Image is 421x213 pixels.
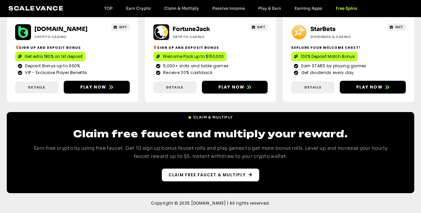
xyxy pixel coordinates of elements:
a: Get extra 180% on 1st deposit [15,52,85,61]
span: 5,000+ slots and table games [161,63,229,69]
a: Claim & Multiply [157,6,206,11]
h2: SIGN UP AND DEPOSIT BONUS [153,45,268,50]
a: Claim & Multiply [188,112,233,120]
h2: Dividends & Casino [310,34,370,39]
a: FortuneJack [173,26,210,33]
span: Get dividends every day [300,70,354,76]
span: 100% Deposit Match Bonus [301,54,355,60]
a: Welcome Pack up to $150,000 [153,52,227,61]
p: Earn free crypto by using free faucet. Get 10 sign up bonus faucet rolls and play games to get mo... [34,144,387,161]
a: Details [153,81,197,93]
span: Play now [356,84,383,90]
a: StarBets [310,26,336,33]
h2: Crypto casino [34,34,94,39]
a: Free Spins [329,6,364,11]
span: Earn STARS by playing games [300,63,366,69]
a: Scalevance [8,5,64,12]
span: Play now [218,84,245,90]
a: Play now [64,81,130,94]
span: Claim free faucet & multiply [169,172,246,178]
a: GIFT [387,24,406,31]
h2: Claim free faucet and multiply your reward. [34,128,387,140]
a: GIFT [249,24,268,31]
span: Play now [80,84,107,90]
span: Receive 20% cashback [161,70,212,76]
a: Play now [340,81,406,94]
span: Deposit Bonus up to 360% [23,63,80,69]
span: GIFT [257,25,265,30]
h2: SIGN UP AND DEPOSIT BONUS [15,45,130,50]
h2: Crypto casino [173,34,232,39]
a: Play & Earn [251,6,288,11]
span: Welcome Pack up to $150,000 [163,54,224,60]
a: Details [291,81,334,93]
span: VIP - Exclusive Player Benefits [23,70,87,76]
a: Play now [202,81,268,94]
a: Passive Income [206,6,251,11]
span: GIFT [119,25,127,30]
span: Details [28,85,45,90]
a: [DOMAIN_NAME] [34,26,88,33]
span: GIFT [395,25,403,30]
nav: Menu [97,6,364,11]
h2: Explore your welcome chest! [291,45,406,50]
span: Details [166,85,183,90]
a: Claim free faucet & multiply [162,169,259,181]
a: Details [15,81,58,93]
a: Earning Apps [288,6,329,11]
span: Details [304,85,322,90]
span: Claim & Multiply [193,115,233,120]
span: Get extra 180% on 1st deposit [25,54,83,60]
a: 100% Deposit Match Bonus [291,52,358,61]
a: TOP [97,6,119,11]
img: 🎁 [153,46,157,49]
img: 🎁 [16,46,19,49]
a: Earn Crypto [119,6,157,11]
a: GIFT [111,24,130,31]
